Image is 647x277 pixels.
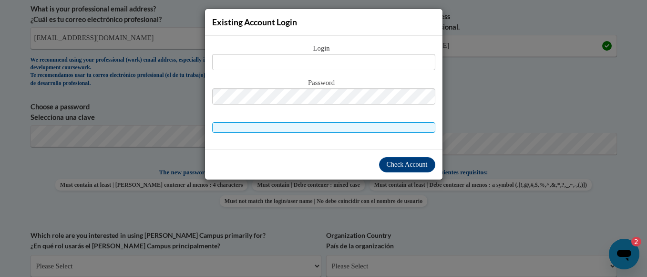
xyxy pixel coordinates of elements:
button: Check Account [379,157,435,172]
iframe: Number of unread messages [622,237,641,246]
span: Check Account [387,161,428,168]
span: Existing Account Login [212,17,297,27]
span: Password [212,78,435,88]
span: Login [212,43,435,54]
